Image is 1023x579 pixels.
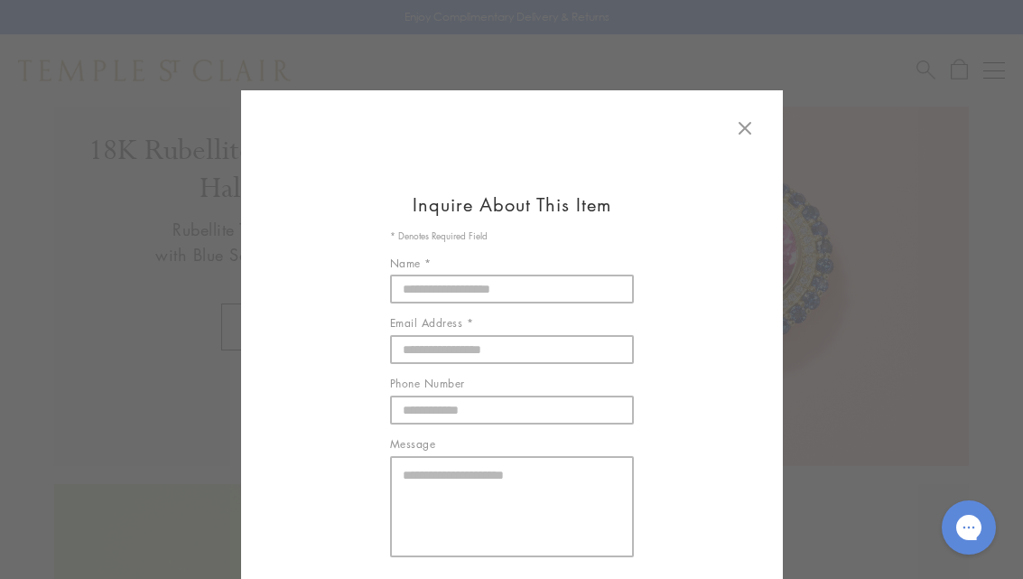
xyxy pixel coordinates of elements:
label: Email Address * [390,314,634,332]
p: * Denotes Required Field [390,229,634,244]
label: Name * [390,255,634,273]
iframe: Gorgias live chat messenger [933,494,1005,561]
h1: Inquire About This Item [268,193,756,215]
label: Phone Number [390,375,634,393]
label: Message [390,435,634,453]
